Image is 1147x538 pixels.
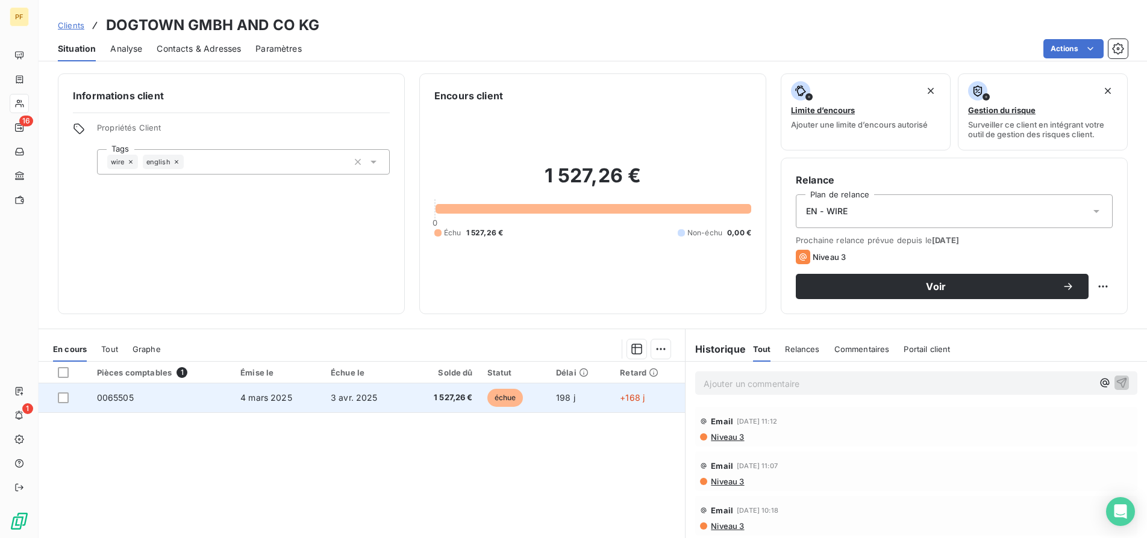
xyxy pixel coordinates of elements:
[834,344,890,354] span: Commentaires
[97,123,390,140] span: Propriétés Client
[737,462,778,469] span: [DATE] 11:07
[781,73,951,150] button: Limite d’encoursAjouter une limite d’encours autorisé
[58,19,84,31] a: Clients
[19,116,33,126] span: 16
[968,105,1036,115] span: Gestion du risque
[686,342,746,356] h6: Historique
[10,512,29,531] img: Logo LeanPay
[133,344,161,354] span: Graphe
[444,227,461,238] span: Échu
[711,416,733,426] span: Email
[487,368,542,377] div: Statut
[157,43,241,55] span: Contacts & Adresses
[58,43,96,55] span: Situation
[433,218,437,227] span: 0
[414,392,473,404] span: 1 527,26 €
[796,235,1113,245] span: Prochaine relance prévue depuis le
[687,227,722,238] span: Non-échu
[785,344,819,354] span: Relances
[1043,39,1104,58] button: Actions
[737,507,778,514] span: [DATE] 10:18
[255,43,302,55] span: Paramètres
[727,227,751,238] span: 0,00 €
[466,227,504,238] span: 1 527,26 €
[710,477,744,486] span: Niveau 3
[813,252,846,262] span: Niveau 3
[904,344,950,354] span: Portail client
[620,368,678,377] div: Retard
[184,156,193,167] input: Ajouter une valeur
[111,158,125,165] span: wire
[791,120,928,129] span: Ajouter une limite d’encours autorisé
[97,392,134,403] span: 0065505
[240,392,292,403] span: 4 mars 2025
[620,392,645,403] span: +168 j
[968,120,1117,139] span: Surveiller ce client en intégrant votre outil de gestion des risques client.
[240,368,316,377] div: Émise le
[53,344,87,354] span: En cours
[434,88,503,103] h6: Encours client
[22,403,33,414] span: 1
[110,43,142,55] span: Analyse
[791,105,855,115] span: Limite d’encours
[73,88,390,103] h6: Informations client
[106,14,319,36] h3: DOGTOWN GMBH AND CO KG
[1106,497,1135,526] div: Open Intercom Messenger
[796,274,1089,299] button: Voir
[177,367,187,378] span: 1
[556,392,575,403] span: 198 j
[97,367,226,378] div: Pièces comptables
[556,368,605,377] div: Délai
[710,432,744,442] span: Niveau 3
[737,418,777,425] span: [DATE] 11:12
[146,158,170,165] span: english
[796,173,1113,187] h6: Relance
[753,344,771,354] span: Tout
[10,7,29,26] div: PF
[487,389,523,407] span: échue
[810,282,1062,291] span: Voir
[958,73,1128,150] button: Gestion du risqueSurveiller ce client en intégrant votre outil de gestion des risques client.
[331,368,400,377] div: Échue le
[434,164,751,200] h2: 1 527,26 €
[414,368,473,377] div: Solde dû
[806,205,848,217] span: EN - WIRE
[710,521,744,531] span: Niveau 3
[101,344,118,354] span: Tout
[331,392,378,403] span: 3 avr. 2025
[711,506,733,515] span: Email
[932,235,959,245] span: [DATE]
[711,461,733,471] span: Email
[58,20,84,30] span: Clients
